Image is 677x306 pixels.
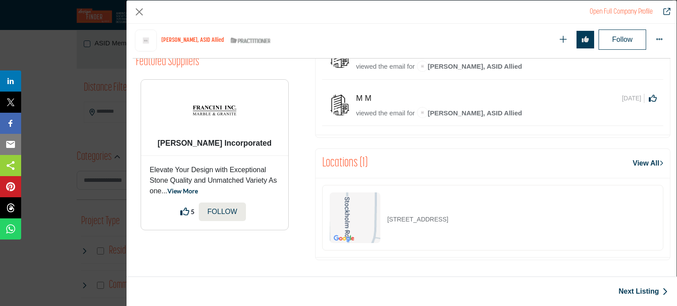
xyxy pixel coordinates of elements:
[167,187,198,195] a: View More
[208,206,238,217] p: Follow
[136,55,199,70] h2: Featured Suppliers
[356,63,415,70] span: viewed the email for
[330,192,380,243] img: Location Map
[622,94,644,103] span: [DATE]
[193,88,237,133] img: Francini Incorporated
[356,109,415,117] span: viewed the email for
[387,215,448,224] p: [STREET_ADDRESS]
[356,94,377,103] h5: M M
[633,158,663,169] a: View All
[417,108,522,119] a: image[PERSON_NAME], ASID Allied
[649,94,657,102] i: Click to Like this activity
[199,203,246,221] button: Follow
[651,31,668,48] button: More Options
[618,286,668,297] a: Next Listing
[150,165,280,196] p: Elevate Your Design with Exceptional Stone Quality and Unmatched Variety As one...
[329,94,351,116] img: avtar-image
[158,139,272,147] a: [PERSON_NAME] Incorporated
[417,61,428,72] img: image
[322,155,368,171] h2: Locations (1)
[191,207,194,216] span: 5
[161,37,224,44] h1: [PERSON_NAME], ASID Allied
[158,139,272,147] b: Francini Incorporated
[417,62,522,73] a: image[PERSON_NAME], ASID Allied
[231,35,270,46] img: ASID Qualified Practitioners
[590,8,653,15] a: Redirect to dawn-cook
[417,63,522,70] span: [PERSON_NAME], ASID Allied
[599,29,646,50] button: Follow
[657,7,670,17] a: Redirect to dawn-cook
[133,5,146,18] button: Close
[417,107,428,118] img: image
[135,29,157,52] img: dawn-cook logo
[417,109,522,117] span: [PERSON_NAME], ASID Allied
